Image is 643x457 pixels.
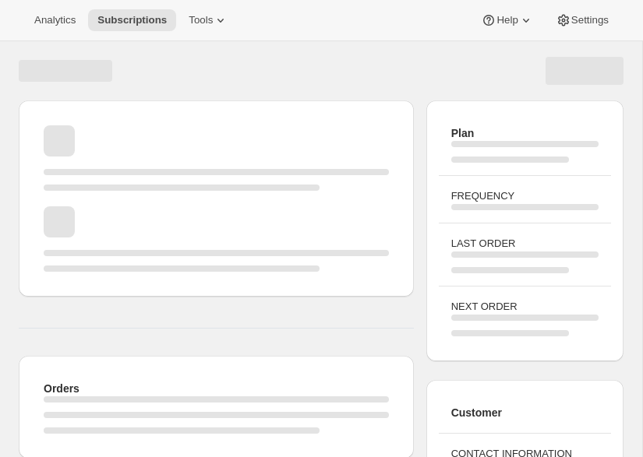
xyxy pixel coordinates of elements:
span: Analytics [34,14,76,26]
h2: Orders [44,381,389,396]
h3: NEXT ORDER [451,299,599,315]
h2: Customer [451,405,599,420]
span: Settings [571,14,609,26]
h2: Plan [451,125,599,141]
span: Help [496,14,518,26]
button: Tools [179,9,238,31]
button: Analytics [25,9,85,31]
button: Help [472,9,542,31]
h3: FREQUENCY [451,188,599,204]
span: Tools [189,14,213,26]
h3: LAST ORDER [451,236,599,251]
button: Settings [546,9,618,31]
span: Subscriptions [97,14,167,26]
button: Subscriptions [88,9,176,31]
